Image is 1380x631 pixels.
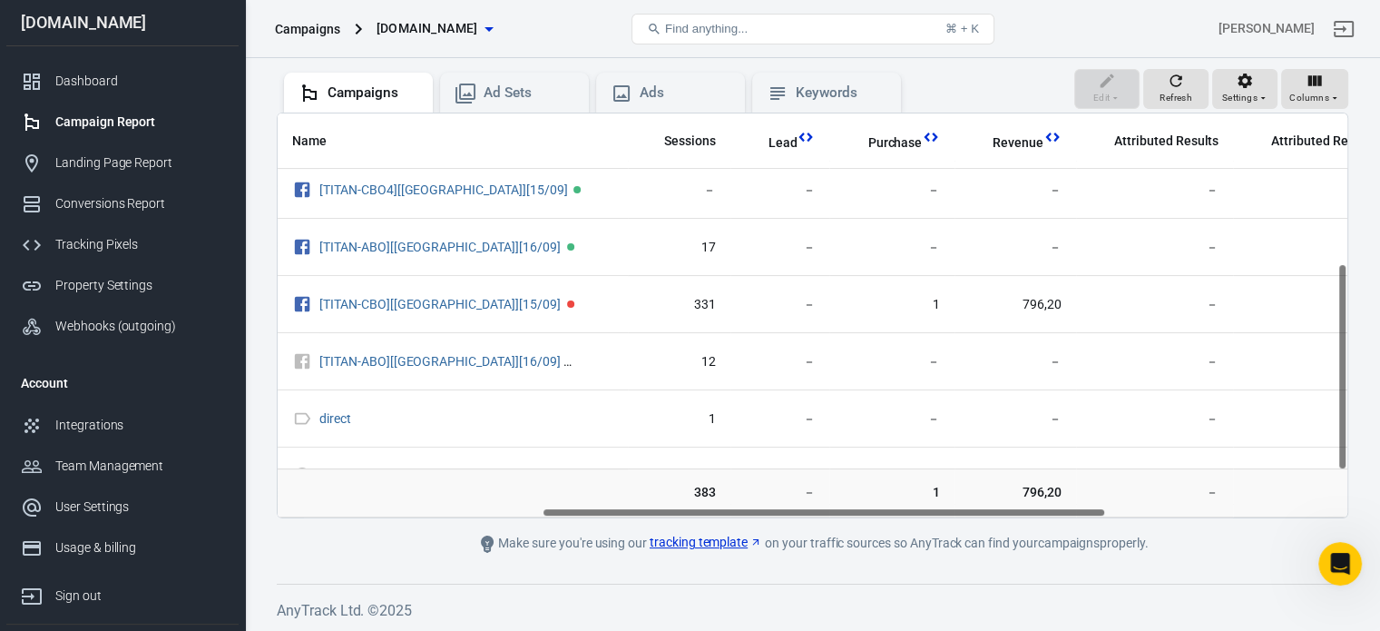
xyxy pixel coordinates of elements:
span: Lead [745,134,798,153]
div: [DOMAIN_NAME] [6,15,239,31]
div: Campaigns [275,20,340,38]
h6: AnyTrack Ltd. © 2025 [277,599,1348,622]
svg: Facebook Ads [292,236,312,258]
span: － [969,182,1062,200]
div: Tracking Pixels [55,235,224,254]
span: － [1091,239,1219,257]
span: 1 [844,296,940,314]
span: [TITAN-CBO][US][15/09] [319,298,563,311]
button: Refresh [1143,69,1209,109]
a: direct [319,411,351,426]
a: [TITAN-CBO][[GEOGRAPHIC_DATA]][15/09] [319,297,561,311]
span: － [1091,410,1219,429]
span: － [1091,296,1219,314]
svg: Facebook Ads [292,179,312,201]
span: Name [292,133,327,151]
span: － [745,353,816,371]
span: Total revenue calculated by AnyTrack. [993,132,1043,153]
div: ⌘ + K [945,22,979,35]
span: 1 [641,410,716,429]
iframe: Intercom live chat [1318,542,1362,586]
svg: This column is calculated from AnyTrack real-time data [1043,128,1062,146]
a: [TITAN-ABO][[GEOGRAPHIC_DATA]][16/09] / cpc / facebook [319,354,654,369]
a: Property Settings [6,265,239,306]
span: － [641,182,716,200]
span: 12 [641,353,716,371]
a: Team Management [6,446,239,487]
div: Property Settings [55,276,224,295]
span: Active [573,186,581,193]
span: Lead [768,134,798,153]
a: Integrations [6,405,239,446]
div: Usage & billing [55,538,224,557]
span: － [745,296,816,314]
a: Tracking Pixels [6,224,239,265]
span: Settings [1222,90,1258,106]
span: － [844,410,940,429]
svg: Direct [292,408,312,429]
span: － [844,182,940,200]
a: [TITAN-CBO4][[GEOGRAPHIC_DATA]][15/09] [319,182,567,197]
a: User Settings [6,487,239,527]
span: Refresh [1160,90,1192,106]
a: Webhooks (outgoing) [6,306,239,347]
span: Purchase [867,134,922,153]
button: Find anything...⌘ + K [631,14,994,44]
svg: This column is calculated from AnyTrack real-time data [797,128,815,146]
span: 383 [641,484,716,502]
div: Campaigns [328,84,418,103]
span: Name [292,133,350,151]
span: Total revenue calculated by AnyTrack. [969,132,1043,153]
span: － [745,410,816,429]
a: Campaign Report [6,102,239,143]
span: [TITAN-ABO][US][16/09] / cpc / facebook [319,355,576,368]
span: [TITAN-CBO4][US][15/09] [319,183,570,196]
svg: Facebook Ads [292,293,312,315]
div: Keywords [796,84,886,103]
span: bdcnews.site [377,17,478,40]
div: Dashboard [55,72,224,91]
a: Sign out [1322,7,1365,51]
div: scrollable content [278,113,1347,518]
div: Ad Sets [484,84,574,103]
a: Landing Page Report [6,143,239,183]
span: － [1091,182,1219,200]
button: Columns [1281,69,1348,109]
span: 1 [844,484,940,502]
span: Attributed Results [1114,133,1219,151]
a: Sign out [6,568,239,616]
span: － [1091,353,1219,371]
span: － [1091,468,1219,486]
span: 796,20 [969,296,1062,314]
span: － [844,239,940,257]
svg: UTM & Web Traffic [292,465,312,487]
svg: This column is calculated from AnyTrack real-time data [922,128,940,146]
a: Conversions Report [6,183,239,224]
a: Dashboard [6,61,239,102]
li: Account [6,361,239,405]
div: Integrations [55,416,224,435]
svg: Unknown Facebook [292,350,312,372]
div: Team Management [55,457,224,476]
span: [TITAN-ABO][US][16/09] [319,241,563,253]
span: Revenue [993,134,1043,153]
span: Columns [1289,90,1329,106]
span: Paused [567,301,574,308]
div: Make sure you're using our on your traffic sources so AnyTrack can find your campaigns properly. [405,533,1221,555]
div: Sign out [55,587,224,606]
span: － [1091,484,1219,502]
div: Campaign Report [55,113,224,132]
span: 331 [641,296,716,314]
span: 796,20 [969,484,1062,502]
span: － [745,239,816,257]
span: － [844,353,940,371]
span: － [745,484,816,502]
span: Active [567,243,574,251]
a: tracking template [650,533,762,552]
div: Ads [640,84,730,103]
a: [TITAN-ABO][[GEOGRAPHIC_DATA]][16/09] [319,240,561,254]
button: Settings [1212,69,1277,109]
span: direct [319,412,354,425]
span: 17 [641,239,716,257]
span: Sessions [641,133,716,151]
